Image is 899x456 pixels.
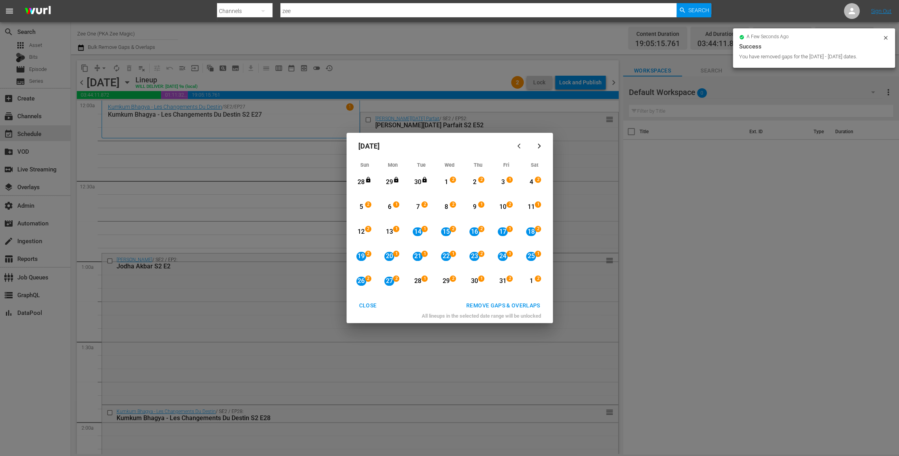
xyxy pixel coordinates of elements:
[422,251,427,257] span: 1
[739,42,889,51] div: Success
[393,251,399,257] span: 1
[19,2,57,20] img: ans4CAIJ8jUAAAAAAAAAAAAAAAAAAAAAAAAgQb4GAAAAAAAAAAAAAAAAAAAAAAAAJMjXAAAAAAAAAAAAAAAAAAAAAAAAgAT5G...
[441,277,451,286] div: 29
[441,178,451,187] div: 1
[474,162,482,168] span: Thu
[350,160,549,294] div: Month View
[393,275,399,282] span: 2
[450,201,456,208] span: 2
[365,226,371,232] span: 2
[413,178,423,187] div: 30
[353,301,383,311] div: CLOSE
[478,177,484,183] span: 2
[478,251,484,257] span: 2
[384,203,394,212] div: 6
[526,203,536,212] div: 11
[441,252,451,261] div: 22
[365,275,371,282] span: 2
[507,201,512,208] span: 2
[450,251,456,257] span: 1
[688,3,709,17] span: Search
[507,226,512,232] span: 1
[535,177,541,183] span: 2
[871,8,892,14] a: Sign Out
[507,177,512,183] span: 1
[350,137,511,156] div: [DATE]
[356,178,366,187] div: 28
[445,162,454,168] span: Wed
[356,252,366,261] div: 19
[450,226,456,232] span: 2
[460,301,547,311] div: REMOVE GAPS & OVERLAPS
[388,162,398,168] span: Mon
[498,227,508,236] div: 17
[739,53,880,61] div: You have removed gaps for the [DATE] - [DATE] dates.
[498,252,508,261] div: 24
[350,313,550,323] div: All lineups in the selected date range will be unlocked
[384,227,394,236] div: 13
[413,252,423,261] div: 21
[507,251,512,257] span: 1
[526,277,536,286] div: 1
[422,226,427,232] span: 1
[393,201,399,208] span: 1
[360,162,369,168] span: Sun
[469,252,479,261] div: 23
[478,201,484,208] span: 1
[503,162,509,168] span: Fri
[422,275,427,282] span: 1
[350,298,386,313] button: CLOSE
[526,252,536,261] div: 25
[356,277,366,286] div: 26
[535,275,541,282] span: 2
[531,162,538,168] span: Sat
[384,252,394,261] div: 20
[365,251,371,257] span: 2
[413,227,423,236] div: 14
[441,203,451,212] div: 8
[450,177,456,183] span: 2
[5,6,14,16] span: menu
[384,178,394,187] div: 29
[478,275,484,282] span: 1
[413,203,423,212] div: 7
[469,277,479,286] div: 30
[469,227,479,236] div: 16
[422,201,427,208] span: 2
[393,226,399,232] span: 1
[356,227,366,236] div: 12
[498,178,508,187] div: 3
[365,201,371,208] span: 2
[535,226,541,232] span: 2
[457,298,550,313] button: REMOVE GAPS & OVERLAPS
[441,227,451,236] div: 15
[384,277,394,286] div: 27
[747,34,789,40] span: a few seconds ago
[526,227,536,236] div: 18
[356,203,366,212] div: 5
[535,201,541,208] span: 1
[417,162,426,168] span: Tue
[507,275,512,282] span: 2
[498,277,508,286] div: 31
[450,275,456,282] span: 2
[498,203,508,212] div: 10
[469,178,479,187] div: 2
[535,251,541,257] span: 1
[413,277,423,286] div: 28
[526,178,536,187] div: 4
[469,203,479,212] div: 9
[478,226,484,232] span: 2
